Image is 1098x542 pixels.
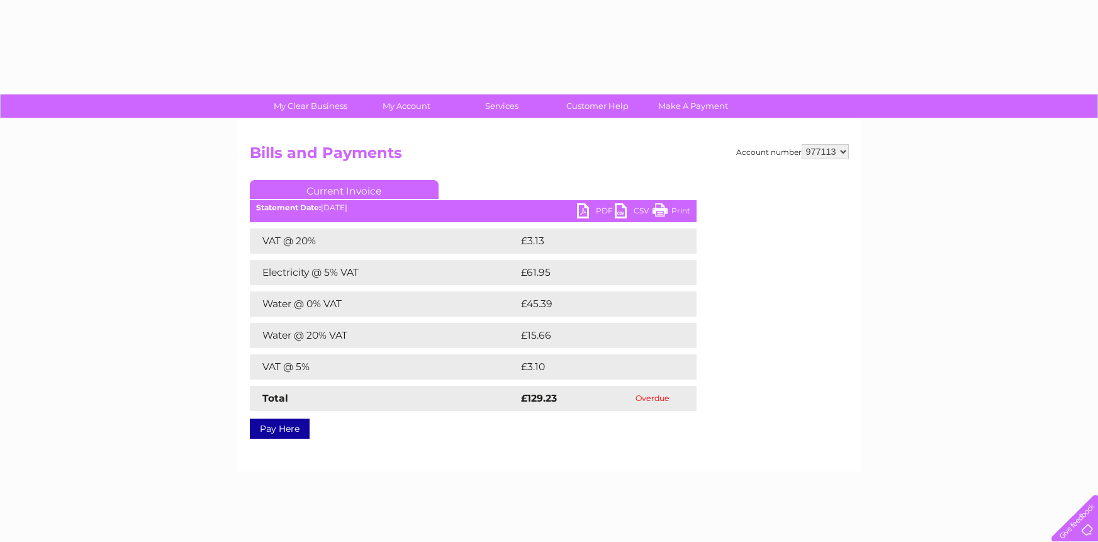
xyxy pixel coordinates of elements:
[250,323,518,348] td: Water @ 20% VAT
[609,386,697,411] td: Overdue
[250,203,697,212] div: [DATE]
[546,94,649,118] a: Customer Help
[518,354,666,380] td: £3.10
[653,203,690,222] a: Print
[250,180,439,199] a: Current Invoice
[250,229,518,254] td: VAT @ 20%
[250,419,310,439] a: Pay Here
[450,94,554,118] a: Services
[736,144,849,159] div: Account number
[518,229,665,254] td: £3.13
[577,203,615,222] a: PDF
[518,260,670,285] td: £61.95
[250,291,518,317] td: Water @ 0% VAT
[256,203,321,212] b: Statement Date:
[250,354,518,380] td: VAT @ 5%
[262,392,288,404] strong: Total
[518,323,670,348] td: £15.66
[259,94,362,118] a: My Clear Business
[250,260,518,285] td: Electricity @ 5% VAT
[354,94,458,118] a: My Account
[518,291,671,317] td: £45.39
[641,94,745,118] a: Make A Payment
[521,392,557,404] strong: £129.23
[250,144,849,168] h2: Bills and Payments
[615,203,653,222] a: CSV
